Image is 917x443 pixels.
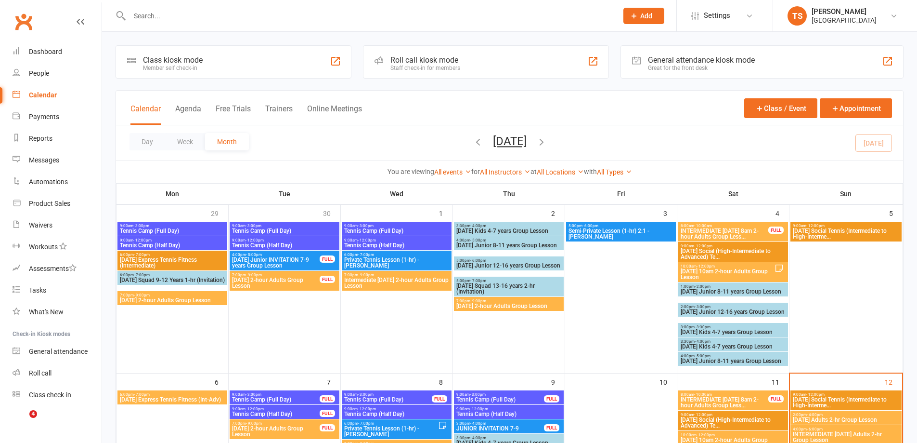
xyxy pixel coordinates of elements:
div: Calendar [29,91,57,99]
div: Tasks [29,286,46,294]
strong: for [471,168,480,175]
th: Tue [229,184,341,204]
span: 9:00am [456,407,562,411]
span: [DATE] Junior INVITATION 7-9 years Group Lesson [232,257,320,268]
span: - 12:00pm [245,407,264,411]
span: [DATE] 2-hour Adults Group Lesson [232,277,320,289]
span: - 6:00pm [470,258,486,263]
div: Roll call [29,369,52,377]
span: 8:00am [680,392,769,397]
a: Dashboard [13,41,102,63]
div: Roll call kiosk mode [390,55,460,65]
span: Tennis Camp (Half Day) [119,242,225,248]
div: People [29,69,49,77]
span: [DATE] Adults 2-hr Group Lesson [792,417,900,423]
div: Product Sales [29,200,70,207]
span: 5:00pm [456,258,562,263]
div: FULL [544,395,559,403]
span: 4:00pm [456,238,562,242]
div: 11 [772,374,789,389]
th: Wed [341,184,453,204]
span: Settings [704,5,730,27]
span: Private Tennis Lesson (1-hr) - [PERSON_NAME] [344,426,438,437]
a: Class kiosk mode [13,384,102,406]
a: Reports [13,128,102,149]
span: [DATE] Social (High-Intermediate to Advanced) Te... [680,248,786,260]
div: Automations [29,178,68,186]
span: - 7:00pm [134,253,150,257]
span: 3:00pm [456,421,544,426]
span: - 12:00pm [806,392,825,397]
span: 7:00pm [232,273,320,277]
div: 6 [215,374,228,389]
span: - 4:00pm [695,339,710,344]
a: Assessments [13,258,102,280]
span: 9:00am [456,392,544,397]
span: INTERMEDIATE [DATE] 8am 2-hour Adults Group Less... [680,397,769,408]
div: 12 [885,374,902,389]
span: 2:00pm [792,413,900,417]
span: [DATE] Junior 12-16 years Group Lesson [456,263,562,268]
a: All events [434,168,471,176]
span: 9:00am [232,238,337,242]
div: FULL [320,255,335,263]
span: 9:00am [344,224,450,228]
span: [DATE] Social Tennis (Intermediate to High-Interme... [792,397,900,408]
div: Great for the front desk [648,65,755,71]
span: [DATE] 2-hour Adults Group Lesson [456,303,562,309]
span: 3:30pm [456,436,562,440]
div: Workouts [29,243,58,251]
span: - 3:00pm [358,392,374,397]
div: 3 [663,205,677,221]
th: Fri [565,184,677,204]
input: Search... [127,9,611,23]
span: INTERMEDIATE [DATE] Adults 2-hr Group Lesson [792,431,900,443]
a: General attendance kiosk mode [13,341,102,362]
span: - 9:00pm [358,273,374,277]
div: Staff check-in for members [390,65,460,71]
span: [DATE] Kids 4-7 years Group Lesson [680,344,786,349]
span: - 3:00pm [245,224,261,228]
div: General attendance [29,348,88,355]
span: 3:00pm [680,325,786,329]
span: [DATE] Junior 8-11 years Group Lesson [680,358,786,364]
span: 9:00am [680,244,786,248]
a: All Types [597,168,632,176]
a: What's New [13,301,102,323]
a: Payments [13,106,102,128]
div: Payments [29,113,59,121]
div: Assessments [29,265,77,272]
div: 2 [551,205,565,221]
span: - 4:00pm [470,436,486,440]
span: Tennis Camp (Half Day) [456,411,562,417]
span: Private Tennis Lesson (1-hr) - [PERSON_NAME] [344,257,450,268]
span: - 7:00pm [134,392,150,397]
span: - 5:00pm [470,238,486,242]
span: 3:30pm [680,339,786,344]
th: Mon [116,184,229,204]
span: - 7:00pm [358,421,374,426]
a: People [13,63,102,84]
span: - 12:00pm [694,413,712,417]
span: 6:00pm [119,392,225,397]
span: 1:00pm [680,284,786,289]
span: Tennis Camp (Half Day) [344,411,450,417]
span: - 12:00pm [245,238,264,242]
div: 30 [323,205,340,221]
span: 5:00pm [568,224,674,228]
iframe: Intercom live chat [10,410,33,433]
span: - 3:00pm [133,224,149,228]
span: Tennis Camp (Half Day) [232,411,320,417]
button: Month [205,133,249,150]
strong: You are viewing [387,168,434,175]
span: - 7:00pm [358,253,374,257]
span: 4:00pm [680,354,786,358]
span: Tennis Camp (Full Day) [344,228,450,234]
div: Class check-in [29,391,71,399]
div: FULL [544,424,559,431]
span: [DATE] Express Tennis Fitness (Intermediate) [119,257,225,268]
a: Workouts [13,236,102,258]
div: Messages [29,156,59,164]
button: Trainers [265,104,293,125]
div: Class kiosk mode [143,55,203,65]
